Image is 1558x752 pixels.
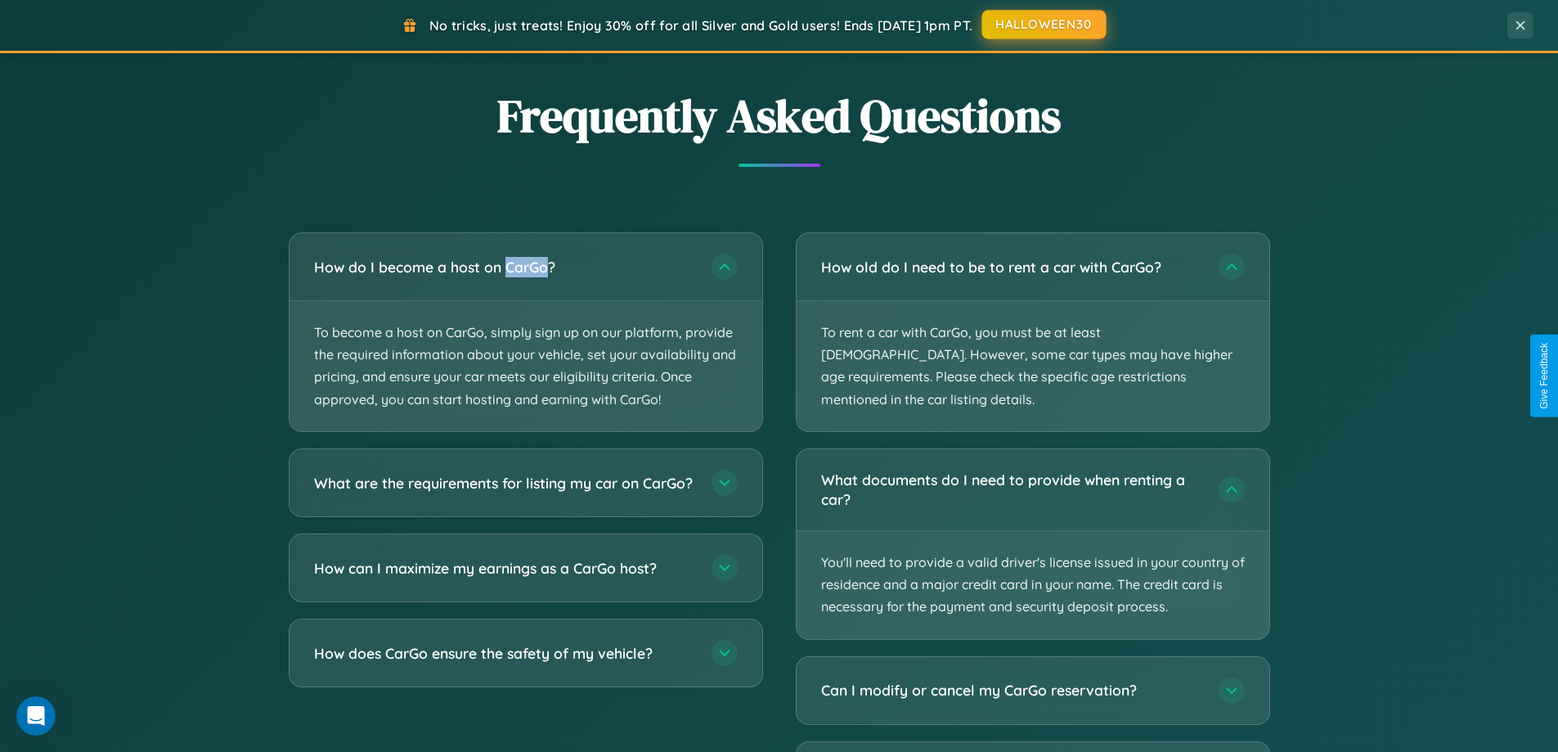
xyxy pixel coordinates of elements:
h3: What documents do I need to provide when renting a car? [821,470,1202,510]
p: You'll need to provide a valid driver's license issued in your country of residence and a major c... [797,531,1269,639]
span: No tricks, just treats! Enjoy 30% off for all Silver and Gold users! Ends [DATE] 1pm PT. [429,17,972,34]
h2: Frequently Asked Questions [289,84,1270,147]
h3: How does CarGo ensure the safety of my vehicle? [314,642,695,663]
button: HALLOWEEN30 [982,10,1107,39]
p: To become a host on CarGo, simply sign up on our platform, provide the required information about... [290,301,762,431]
h3: How can I maximize my earnings as a CarGo host? [314,557,695,578]
h3: How do I become a host on CarGo? [314,257,695,277]
h3: What are the requirements for listing my car on CarGo? [314,472,695,493]
iframe: Intercom live chat [16,696,56,736]
div: Give Feedback [1538,343,1550,409]
h3: Can I modify or cancel my CarGo reservation? [821,680,1202,700]
h3: How old do I need to be to rent a car with CarGo? [821,257,1202,277]
p: To rent a car with CarGo, you must be at least [DEMOGRAPHIC_DATA]. However, some car types may ha... [797,301,1269,431]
